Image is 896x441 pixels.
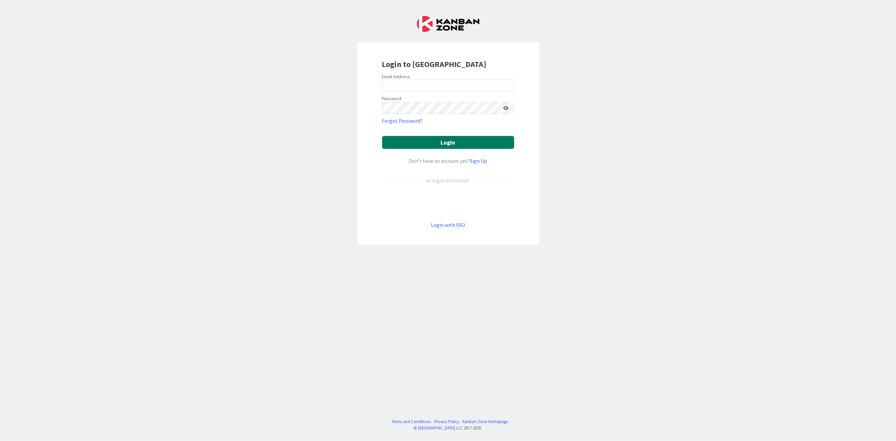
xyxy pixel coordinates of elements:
a: Sign Up [470,157,487,164]
a: Terms and Conditions [391,418,431,425]
iframe: Sign in with Google Button [379,195,518,210]
div: Don’t have an account yet? [382,157,514,165]
a: Login with SSO [431,221,465,228]
label: Email Address [382,74,410,80]
div: © LLC 2017- 2025 . [388,425,508,431]
button: Login [382,136,514,149]
a: [GEOGRAPHIC_DATA] [418,425,455,430]
label: Password [382,95,402,102]
a: Privacy Policy [434,418,459,425]
div: or login with email [425,176,471,184]
a: Kanban Zone Homepage [462,418,508,425]
a: Forgot Password? [382,117,423,125]
img: Kanban Zone [417,16,479,32]
b: Login to [GEOGRAPHIC_DATA] [382,59,487,69]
